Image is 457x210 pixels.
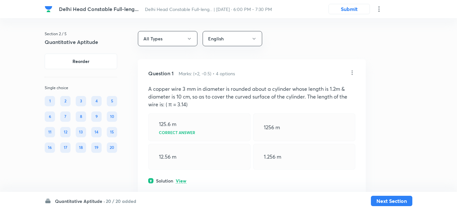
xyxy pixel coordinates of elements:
button: All Types [138,31,197,46]
div: 7 [60,111,71,122]
h5: Quantitative Aptitude [45,38,117,46]
button: Submit [329,4,370,14]
p: 12.56 m [159,153,176,161]
span: Delhi Head Constable Full-leng... [59,5,139,12]
p: 125.6 m [159,120,176,128]
p: 1.256 m [264,153,281,161]
div: 16 [45,142,55,153]
div: 20 [107,142,117,153]
div: 2 [60,96,71,106]
h6: Quantitative Aptitude · [55,198,105,205]
div: 3 [76,96,86,106]
button: Reorder [45,54,117,69]
div: 1 [45,96,55,106]
div: 5 [107,96,117,106]
img: Company Logo [45,5,52,13]
a: Company Logo [45,5,54,13]
h6: Marks: (+2, -0.5) • 4 options [179,70,235,77]
button: Next Section [371,196,412,206]
p: View [176,179,186,184]
div: 19 [91,142,102,153]
h6: 20 / 20 added [106,198,136,205]
div: 9 [91,111,102,122]
div: 14 [91,127,102,137]
div: 13 [76,127,86,137]
button: English [203,31,262,46]
span: Delhi Head Constable Full-leng... | [DATE] · 6:00 PM - 7:30 PM [145,6,272,12]
p: 1256 m [264,123,280,131]
p: A copper wire 3 mm in diameter is rounded about a cylinder whose length is 1.2m & diameter is 10 ... [148,85,355,108]
p: Correct answer [159,131,195,134]
div: 8 [76,111,86,122]
div: 18 [76,142,86,153]
div: 4 [91,96,102,106]
div: 17 [60,142,71,153]
p: Single choice [45,85,117,91]
div: 11 [45,127,55,137]
img: solution.svg [148,178,153,184]
div: 12 [60,127,71,137]
div: 10 [107,111,117,122]
div: 6 [45,111,55,122]
h6: Solution [156,177,173,184]
p: Section 2 / 5 [45,31,117,37]
h5: Question 1 [148,69,173,77]
div: 15 [107,127,117,137]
